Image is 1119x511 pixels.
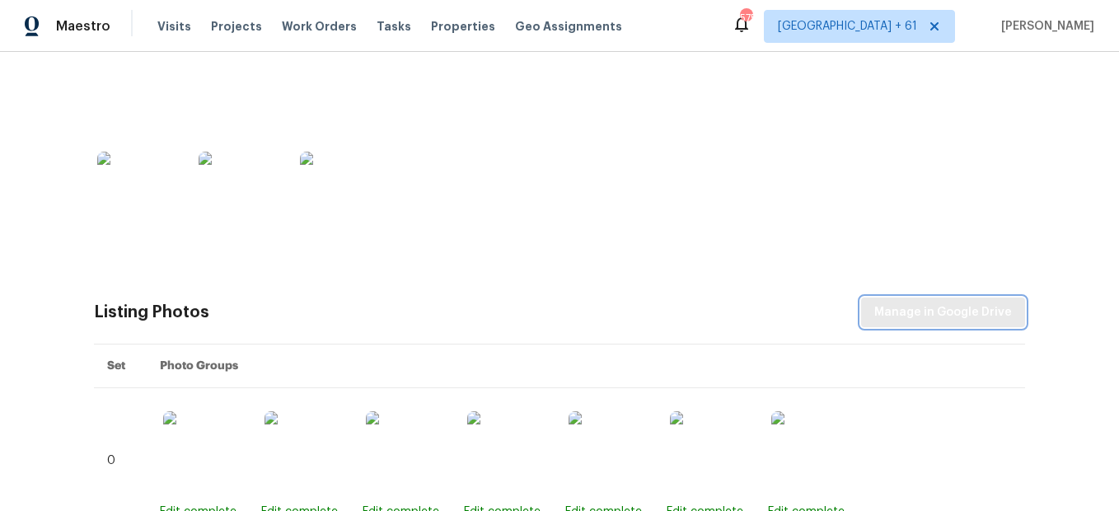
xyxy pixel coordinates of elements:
[157,18,191,35] span: Visits
[995,18,1094,35] span: [PERSON_NAME]
[377,21,411,32] span: Tasks
[431,18,495,35] span: Properties
[211,18,262,35] span: Projects
[147,345,1025,388] th: Photo Groups
[740,10,751,26] div: 575
[778,18,917,35] span: [GEOGRAPHIC_DATA] + 61
[861,298,1025,328] button: Manage in Google Drive
[56,18,110,35] span: Maestro
[515,18,622,35] span: Geo Assignments
[874,302,1012,323] span: Manage in Google Drive
[94,304,209,321] div: Listing Photos
[282,18,357,35] span: Work Orders
[94,345,147,388] th: Set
